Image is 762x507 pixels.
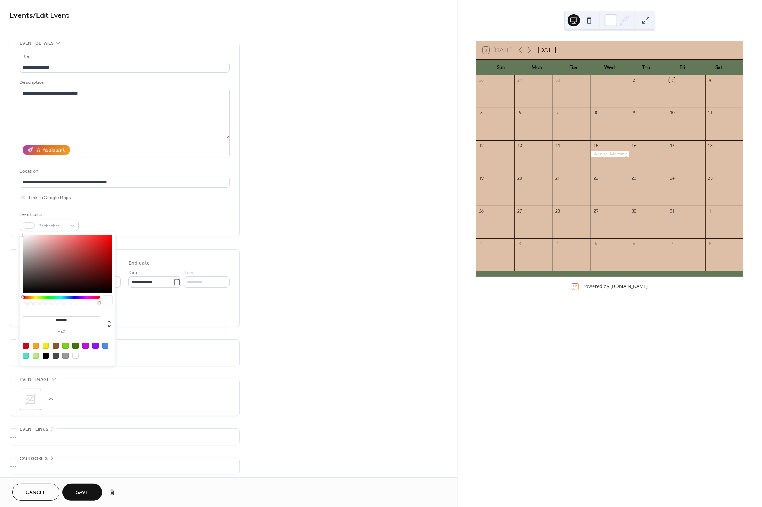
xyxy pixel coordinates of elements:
[479,77,484,83] div: 28
[517,208,522,214] div: 27
[92,343,99,349] div: #9013FE
[20,425,48,433] span: Event links
[593,240,599,246] div: 5
[517,110,522,116] div: 6
[631,142,637,148] div: 16
[20,79,228,87] div: Description
[664,60,701,75] div: Fri
[479,110,484,116] div: 5
[708,208,713,214] div: 1
[555,175,561,181] div: 21
[631,77,637,83] div: 2
[669,175,675,181] div: 24
[593,77,599,83] div: 1
[20,211,77,219] div: Event color
[128,269,139,277] span: Date
[26,489,46,497] span: Cancel
[669,208,675,214] div: 31
[23,353,29,359] div: #50E3C2
[20,167,228,175] div: Location
[701,60,737,75] div: Sat
[593,208,599,214] div: 29
[72,353,79,359] div: #FFFFFF
[20,455,48,463] span: Categories
[33,353,39,359] div: #B8E986
[20,389,41,410] div: ;
[72,343,79,349] div: #417505
[669,142,675,148] div: 17
[517,175,522,181] div: 20
[12,484,59,501] button: Cancel
[519,60,555,75] div: Mon
[76,489,89,497] span: Save
[479,240,484,246] div: 2
[184,269,195,277] span: Time
[20,52,228,61] div: Title
[43,343,49,349] div: #F8E71C
[628,60,664,75] div: Thu
[33,343,39,349] div: #F5A623
[555,60,592,75] div: Tue
[593,175,599,181] div: 22
[591,151,629,157] div: Annual Meeting
[708,175,713,181] div: 25
[479,208,484,214] div: 26
[62,353,69,359] div: #9B9B9B
[591,60,628,75] div: Wed
[483,60,519,75] div: Sun
[708,77,713,83] div: 4
[38,222,66,230] span: #FFFFFFFF
[555,240,561,246] div: 4
[53,343,59,349] div: #8B572A
[10,8,33,23] a: Events
[708,142,713,148] div: 18
[555,110,561,116] div: 7
[23,145,70,155] button: AI Assistant
[33,8,69,23] span: / Edit Event
[128,259,150,267] div: End date
[631,110,637,116] div: 9
[631,240,637,246] div: 6
[610,283,648,290] a: [DOMAIN_NAME]
[62,343,69,349] div: #7ED321
[555,208,561,214] div: 28
[669,110,675,116] div: 10
[53,353,59,359] div: #4A4A4A
[593,110,599,116] div: 8
[593,142,599,148] div: 15
[517,77,522,83] div: 29
[102,343,108,349] div: #4A90E2
[517,240,522,246] div: 3
[479,175,484,181] div: 19
[43,353,49,359] div: #000000
[631,208,637,214] div: 30
[555,77,561,83] div: 30
[10,429,239,445] div: •••
[23,343,29,349] div: #D0021B
[20,39,54,47] span: Event details
[10,458,239,474] div: •••
[631,175,637,181] div: 23
[555,142,561,148] div: 14
[669,240,675,246] div: 7
[538,46,556,55] div: [DATE]
[708,110,713,116] div: 11
[708,240,713,246] div: 8
[82,343,89,349] div: #BD10E0
[37,147,65,155] div: AI Assistant
[517,142,522,148] div: 13
[62,484,102,501] button: Save
[669,77,675,83] div: 3
[479,142,484,148] div: 12
[23,330,100,334] label: hex
[20,376,49,384] span: Event image
[29,194,71,202] span: Link to Google Maps
[582,283,648,290] div: Powered by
